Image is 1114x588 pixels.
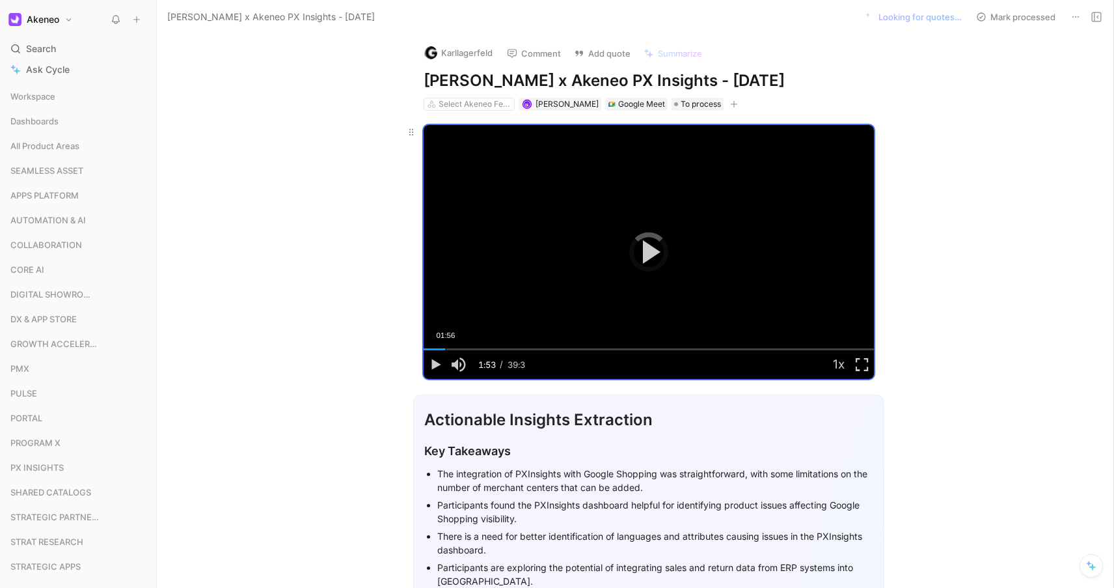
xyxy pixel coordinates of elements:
[10,535,83,548] span: STRAT RESEARCH
[568,44,636,63] button: Add quote
[10,214,86,227] span: AUTOMATION & AI
[5,384,151,407] div: PULSE
[5,260,151,279] div: CORE AI
[970,8,1061,26] button: Mark processed
[523,101,530,108] img: avatar
[439,98,511,111] div: Select Akeneo Features
[5,186,151,205] div: APPS PLATFORM
[424,348,874,350] div: Progress Bar
[5,10,76,29] button: AkeneoAkeneo
[5,384,151,403] div: PULSE
[10,288,97,301] span: DIGITAL SHOWROOM
[827,350,850,378] button: Playback Rate
[681,98,721,111] span: To process
[10,189,79,202] span: APPS PLATFORM
[658,48,702,59] span: Summarize
[167,9,375,25] span: [PERSON_NAME] x Akeneo PX Insights - [DATE]
[619,223,678,281] button: Play Video
[10,115,59,128] span: Dashboards
[5,483,151,506] div: SHARED CATALOGS
[5,161,151,180] div: SEAMLESS ASSET
[5,458,151,477] div: PX INSIGHTS
[5,309,151,333] div: DX & APP STORE
[5,359,151,378] div: PMX
[10,362,29,375] span: PMX
[5,235,151,255] div: COLLABORATION
[5,111,151,135] div: Dashboards
[508,359,525,399] span: 39:38
[10,337,100,350] span: GROWTH ACCELERATION
[500,359,503,369] span: /
[10,436,61,449] span: PROGRAM X
[26,41,56,57] span: Search
[5,557,151,576] div: STRATEGIC APPS
[5,334,151,354] div: GROWTH ACCELERATION
[860,8,968,26] button: Looking for quotes…
[5,39,151,59] div: Search
[5,111,151,131] div: Dashboards
[5,260,151,283] div: CORE AI
[5,557,151,580] div: STRATEGIC APPS
[5,60,151,79] a: Ask Cycle
[437,498,873,525] div: Participants found the PXInsights dashboard helpful for identifying product issues affecting Goog...
[424,408,873,432] div: Actionable Insights Extraction
[478,359,496,370] span: 1:53
[536,99,599,109] span: [PERSON_NAME]
[5,87,151,106] div: Workspace
[10,387,37,400] span: PULSE
[638,44,708,63] button: Summarize
[5,285,151,308] div: DIGITAL SHOWROOM
[5,408,151,432] div: PORTAL
[447,350,470,378] button: Mute
[5,309,151,329] div: DX & APP STORE
[850,350,874,378] button: Fullscreen
[437,529,873,557] div: There is a need for better identification of languages and attributes causing issues in the PXIns...
[424,70,874,91] h1: [PERSON_NAME] x Akeneo PX Insights - [DATE]
[5,136,151,160] div: All Product Areas
[437,561,873,588] div: Participants are exploring the potential of integrating sales and return data from ERP systems in...
[5,532,151,552] div: STRAT RESEARCH
[618,98,665,111] div: Google Meet
[10,238,82,251] span: COLLABORATION
[424,350,447,378] button: Play
[5,507,151,527] div: STRATEGIC PARTNERSHIP
[26,62,70,77] span: Ask Cycle
[5,161,151,184] div: SEAMLESS ASSET
[5,532,151,555] div: STRAT RESEARCH
[5,507,151,531] div: STRATEGIC PARTNERSHIP
[5,334,151,357] div: GROWTH ACCELERATION
[418,43,498,63] button: logoKarllagerfeld
[437,467,873,494] div: The integration of PXInsights with Google Shopping was straightforward, with some limitations on ...
[10,164,83,177] span: SEAMLESS ASSET
[5,285,151,304] div: DIGITAL SHOWROOM
[10,263,44,276] span: CORE AI
[10,560,81,573] span: STRATEGIC APPS
[5,235,151,259] div: COLLABORATION
[5,433,151,453] div: PROGRAM X
[10,313,77,326] span: DX & APP STORE
[5,210,151,234] div: AUTOMATION & AI
[5,408,151,428] div: PORTAL
[10,511,101,524] span: STRATEGIC PARTNERSHIP
[5,210,151,230] div: AUTOMATION & AI
[424,442,873,460] div: Key Takeaways
[5,458,151,481] div: PX INSIGHTS
[501,44,567,63] button: Comment
[672,98,724,111] div: To process
[10,412,42,425] span: PORTAL
[5,186,151,209] div: APPS PLATFORM
[10,90,55,103] span: Workspace
[10,461,64,474] span: PX INSIGHTS
[5,359,151,382] div: PMX
[424,125,874,378] div: Video Player
[27,14,59,25] h1: Akeneo
[10,486,91,499] span: SHARED CATALOGS
[10,139,79,152] span: All Product Areas
[5,136,151,156] div: All Product Areas
[8,13,21,26] img: Akeneo
[5,433,151,456] div: PROGRAM X
[424,46,437,59] img: logo
[5,483,151,502] div: SHARED CATALOGS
